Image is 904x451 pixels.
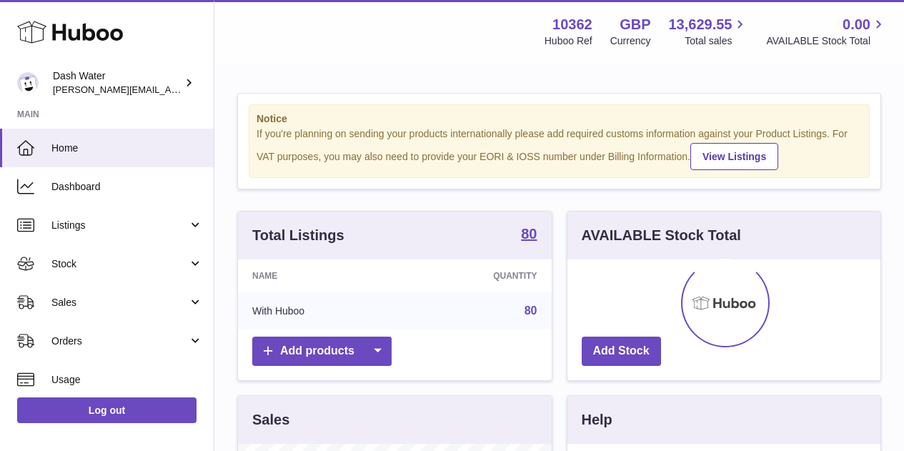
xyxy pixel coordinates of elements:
h3: Help [582,410,612,430]
span: Listings [51,219,188,232]
strong: 80 [521,227,537,241]
th: Name [238,259,403,292]
a: Log out [17,397,197,423]
strong: 10362 [552,15,592,34]
a: View Listings [690,143,778,170]
span: Home [51,142,203,155]
span: Usage [51,373,203,387]
div: Dash Water [53,69,182,96]
div: Currency [610,34,651,48]
strong: GBP [620,15,650,34]
div: Huboo Ref [545,34,592,48]
a: Add products [252,337,392,366]
a: 80 [521,227,537,244]
div: If you're planning on sending your products internationally please add required customs informati... [257,127,862,170]
h3: Total Listings [252,226,344,245]
span: 0.00 [843,15,870,34]
span: Total sales [685,34,748,48]
h3: AVAILABLE Stock Total [582,226,741,245]
strong: Notice [257,112,862,126]
a: 13,629.55 Total sales [668,15,748,48]
span: Sales [51,296,188,309]
span: 13,629.55 [668,15,732,34]
span: AVAILABLE Stock Total [766,34,887,48]
a: 80 [525,304,537,317]
td: With Huboo [238,292,403,329]
span: Orders [51,334,188,348]
span: Stock [51,257,188,271]
th: Quantity [403,259,551,292]
a: Add Stock [582,337,661,366]
span: Dashboard [51,180,203,194]
a: 0.00 AVAILABLE Stock Total [766,15,887,48]
h3: Sales [252,410,289,430]
span: [PERSON_NAME][EMAIL_ADDRESS][DOMAIN_NAME] [53,84,287,95]
img: james@dash-water.com [17,72,39,94]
